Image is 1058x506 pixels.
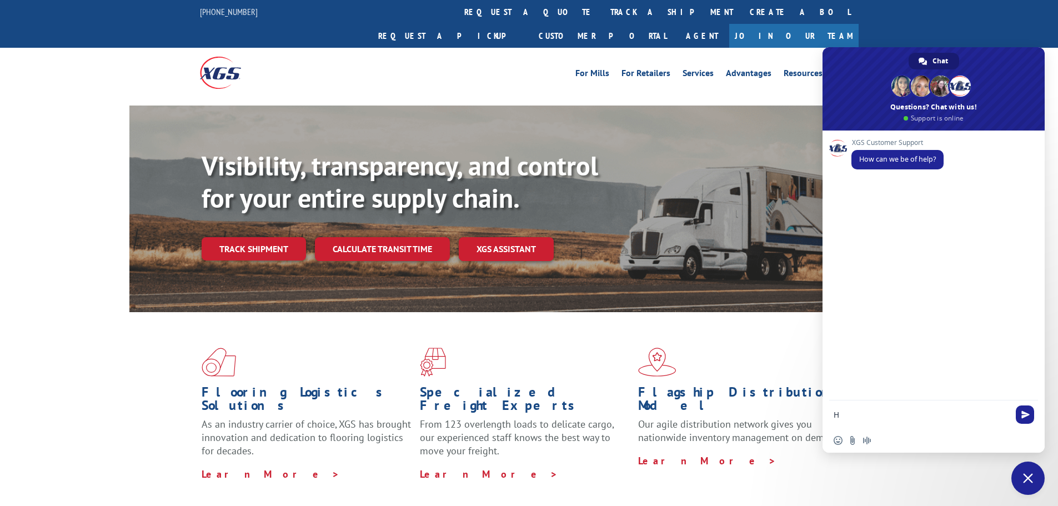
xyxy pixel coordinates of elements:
[202,148,598,215] b: Visibility, transparency, and control for your entire supply chain.
[729,24,859,48] a: Join Our Team
[784,69,823,81] a: Resources
[834,410,1009,420] textarea: Compose your message...
[726,69,771,81] a: Advantages
[420,385,630,418] h1: Specialized Freight Experts
[909,53,959,69] div: Chat
[621,69,670,81] a: For Retailers
[859,154,936,164] span: How can we be of help?
[863,436,871,445] span: Audio message
[683,69,714,81] a: Services
[370,24,530,48] a: Request a pickup
[638,418,843,444] span: Our agile distribution network gives you nationwide inventory management on demand.
[530,24,675,48] a: Customer Portal
[848,436,857,445] span: Send a file
[638,454,776,467] a: Learn More >
[851,139,944,147] span: XGS Customer Support
[420,418,630,467] p: From 123 overlength loads to delicate cargo, our experienced staff knows the best way to move you...
[202,348,236,377] img: xgs-icon-total-supply-chain-intelligence-red
[315,237,450,261] a: Calculate transit time
[202,468,340,480] a: Learn More >
[638,385,848,418] h1: Flagship Distribution Model
[575,69,609,81] a: For Mills
[675,24,729,48] a: Agent
[202,237,306,260] a: Track shipment
[202,418,411,457] span: As an industry carrier of choice, XGS has brought innovation and dedication to flooring logistics...
[1011,462,1045,495] div: Close chat
[202,385,412,418] h1: Flooring Logistics Solutions
[932,53,948,69] span: Chat
[638,348,676,377] img: xgs-icon-flagship-distribution-model-red
[200,6,258,17] a: [PHONE_NUMBER]
[1016,405,1034,424] span: Send
[834,436,843,445] span: Insert an emoji
[420,348,446,377] img: xgs-icon-focused-on-flooring-red
[459,237,554,261] a: XGS ASSISTANT
[420,468,558,480] a: Learn More >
